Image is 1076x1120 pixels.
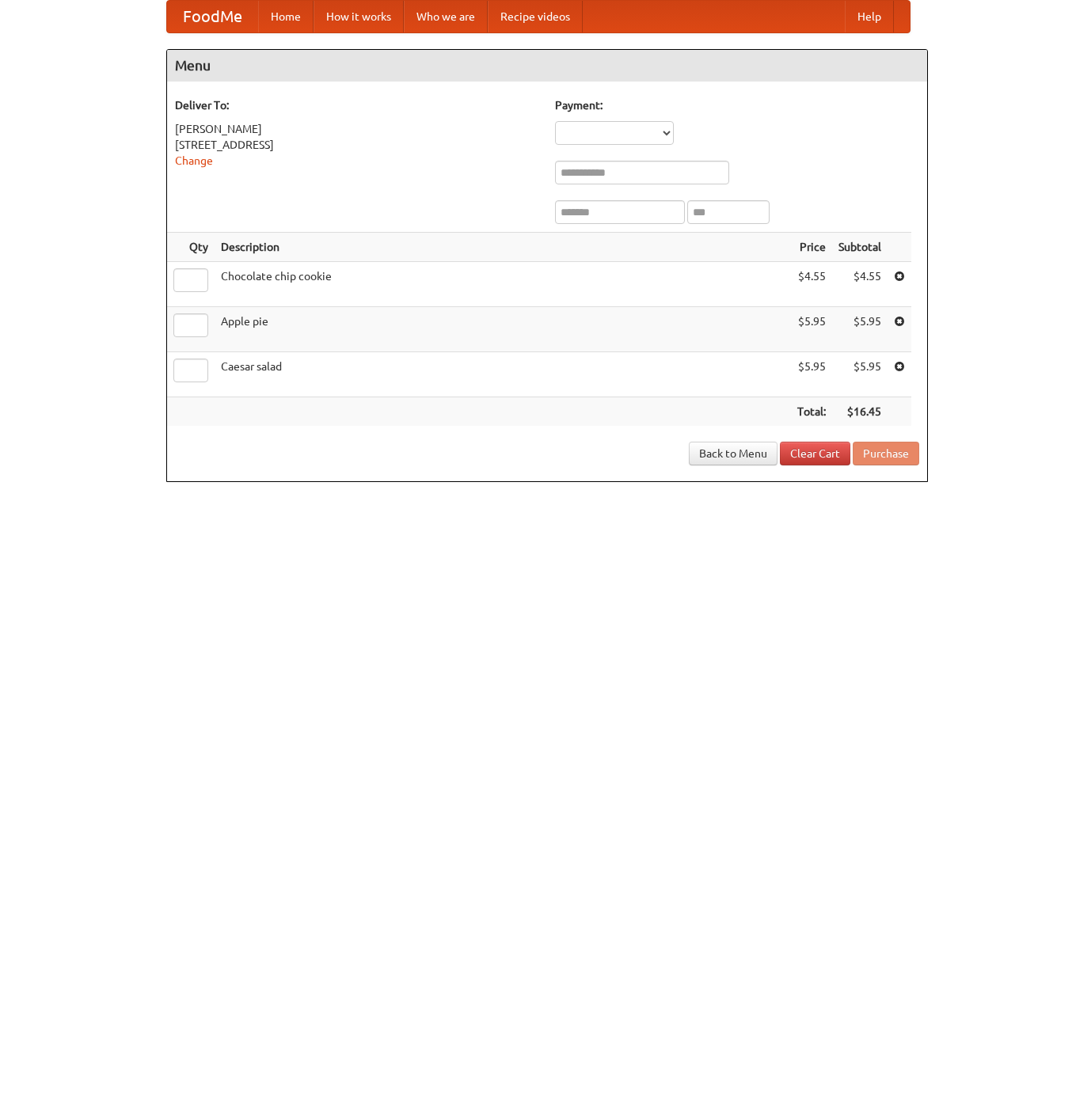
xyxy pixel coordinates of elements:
[215,307,791,352] td: Apple pie
[555,97,919,113] h5: Payment:
[314,1,404,32] a: How it works
[832,397,888,427] th: $16.45
[832,307,888,352] td: $5.95
[167,1,258,32] a: FoodMe
[175,97,539,113] h5: Deliver To:
[791,233,832,262] th: Price
[175,121,539,137] div: [PERSON_NAME]
[791,397,832,427] th: Total:
[791,307,832,352] td: $5.95
[215,262,791,307] td: Chocolate chip cookie
[832,262,888,307] td: $4.55
[215,233,791,262] th: Description
[689,442,778,465] a: Back to Menu
[404,1,488,32] a: Who we are
[832,233,888,262] th: Subtotal
[488,1,583,32] a: Recipe videos
[175,137,539,153] div: [STREET_ADDRESS]
[780,442,850,465] a: Clear Cart
[791,262,832,307] td: $4.55
[845,1,894,32] a: Help
[853,442,919,465] button: Purchase
[167,233,215,262] th: Qty
[167,50,927,82] h4: Menu
[832,352,888,397] td: $5.95
[175,154,213,167] a: Change
[791,352,832,397] td: $5.95
[258,1,314,32] a: Home
[215,352,791,397] td: Caesar salad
